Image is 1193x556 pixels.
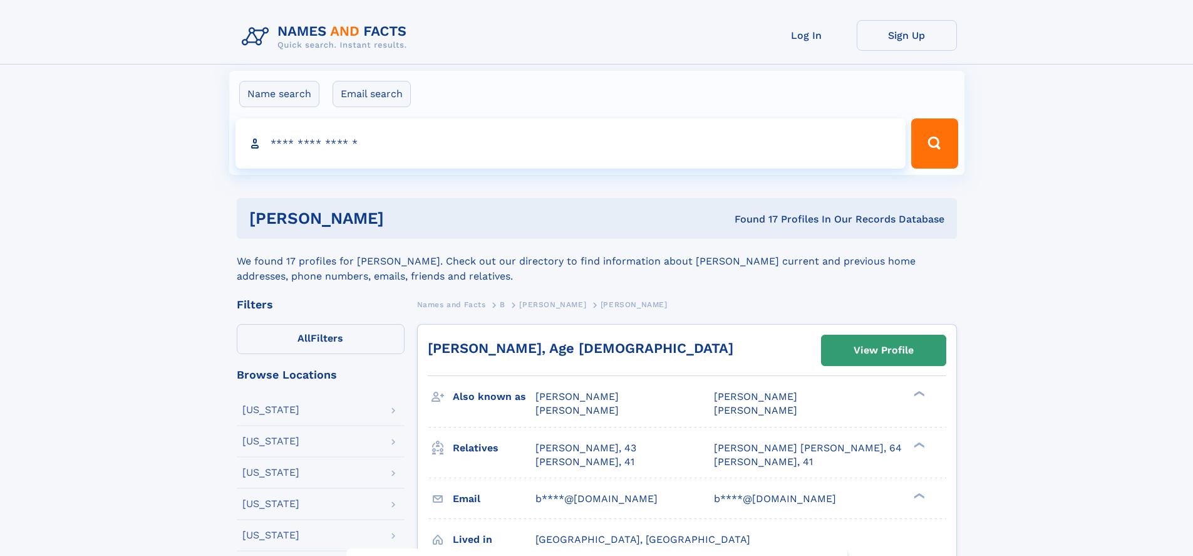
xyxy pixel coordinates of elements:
span: [PERSON_NAME] [601,300,668,309]
button: Search Button [911,118,958,169]
div: We found 17 profiles for [PERSON_NAME]. Check out our directory to find information about [PERSON... [237,239,957,284]
img: Logo Names and Facts [237,20,417,54]
label: Filters [237,324,405,354]
h3: Email [453,488,535,510]
a: [PERSON_NAME], 41 [535,455,634,469]
div: ❯ [911,390,926,398]
a: [PERSON_NAME], Age [DEMOGRAPHIC_DATA] [428,340,733,356]
div: Filters [237,299,405,310]
span: B [500,300,505,309]
label: Name search [239,81,319,107]
div: View Profile [854,336,914,365]
span: [PERSON_NAME] [535,391,619,402]
span: [GEOGRAPHIC_DATA], [GEOGRAPHIC_DATA] [535,533,750,545]
div: [US_STATE] [242,405,299,415]
div: Found 17 Profiles In Our Records Database [559,212,944,226]
h1: [PERSON_NAME] [249,211,559,226]
a: [PERSON_NAME] [519,296,586,312]
span: [PERSON_NAME] [535,404,619,416]
span: All [297,332,311,344]
h3: Relatives [453,438,535,459]
label: Email search [333,81,411,107]
a: [PERSON_NAME] [PERSON_NAME], 64 [714,441,902,455]
span: [PERSON_NAME] [714,391,797,402]
div: ❯ [911,491,926,500]
div: [US_STATE] [242,436,299,446]
div: [US_STATE] [242,530,299,540]
div: Browse Locations [237,369,405,380]
a: [PERSON_NAME], 41 [714,455,813,469]
a: B [500,296,505,312]
a: Log In [757,20,857,51]
a: [PERSON_NAME], 43 [535,441,636,455]
h3: Lived in [453,529,535,550]
span: [PERSON_NAME] [714,404,797,416]
div: ❯ [911,441,926,449]
div: [US_STATE] [242,468,299,478]
div: [US_STATE] [242,499,299,509]
a: Names and Facts [417,296,486,312]
input: search input [235,118,906,169]
span: [PERSON_NAME] [519,300,586,309]
a: Sign Up [857,20,957,51]
a: View Profile [822,335,946,365]
h3: Also known as [453,386,535,407]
